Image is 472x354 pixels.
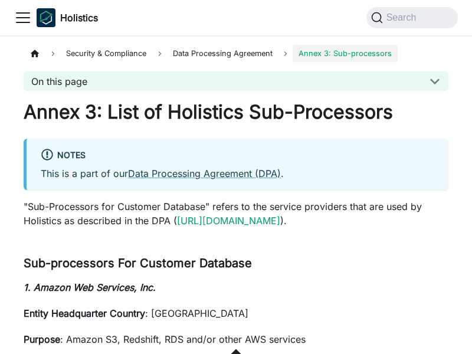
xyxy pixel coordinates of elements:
[167,45,278,62] span: Data Processing Agreement
[24,332,448,346] p: : Amazon S3, Redshift, RDS and/or other AWS services
[24,333,60,345] strong: Purpose
[383,12,424,23] span: Search
[24,45,46,62] a: Home page
[24,71,448,91] button: On this page
[24,281,156,293] strong: 1. Amazon Web Services, Inc.
[14,9,32,27] button: Toggle navigation bar
[41,166,434,181] p: This is a part of our .
[60,11,98,25] b: Holistics
[366,7,458,28] button: Search (Command+K)
[24,199,448,228] p: "Sub-Processors for Customer Database" refers to the service providers that are used by Holistics...
[37,8,98,27] a: HolisticsHolisticsHolistics
[24,256,448,271] h3: Sub-processors For Customer Database
[41,148,434,163] div: Notes
[60,45,152,62] span: Security & Compliance
[128,168,281,179] a: Data Processing Agreement (DPA)
[24,45,448,62] nav: Breadcrumbs
[24,307,145,319] strong: Entity Headquarter Country
[177,215,280,227] a: [URL][DOMAIN_NAME]
[293,45,398,62] span: Annex 3: Sub-processors
[24,306,448,320] p: : [GEOGRAPHIC_DATA]
[37,8,55,27] img: Holistics
[24,100,448,124] h1: Annex 3: List of Holistics Sub-Processors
